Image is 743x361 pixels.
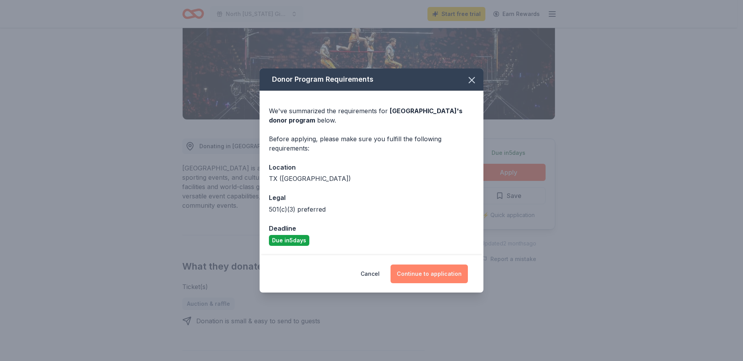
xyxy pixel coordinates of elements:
[269,223,474,233] div: Deadline
[391,265,468,283] button: Continue to application
[269,134,474,153] div: Before applying, please make sure you fulfill the following requirements:
[269,205,474,214] div: 501(c)(3) preferred
[269,235,309,246] div: Due in 5 days
[361,265,380,283] button: Cancel
[269,162,474,172] div: Location
[260,68,483,91] div: Donor Program Requirements
[269,106,474,125] div: We've summarized the requirements for below.
[269,174,474,183] div: TX ([GEOGRAPHIC_DATA])
[269,193,474,203] div: Legal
